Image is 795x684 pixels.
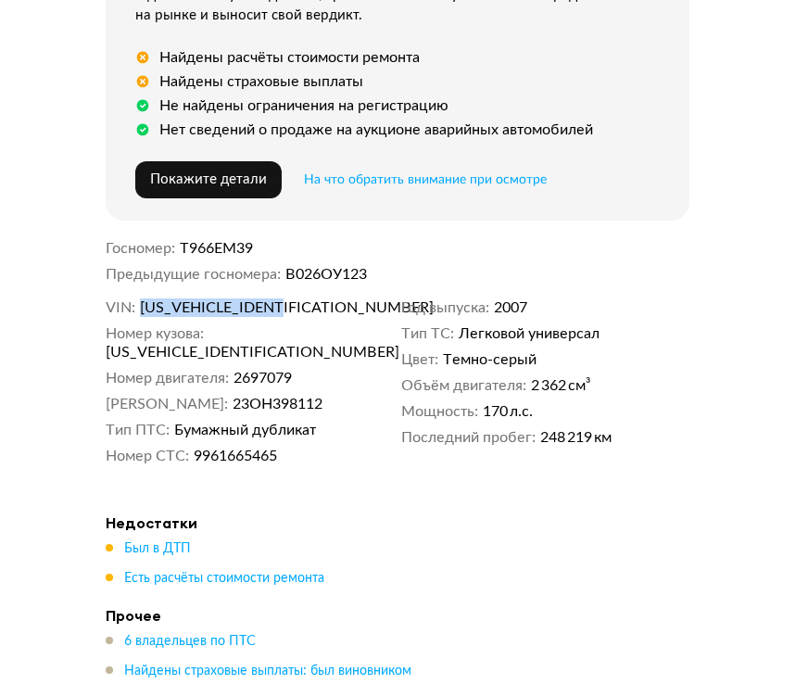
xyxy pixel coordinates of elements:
[124,635,256,648] span: 6 владельцев по ПТС
[106,265,281,284] dt: Предыдущие госномера
[106,298,135,317] dt: VIN
[106,369,229,387] dt: Номер двигателя
[174,421,316,439] span: Бумажный дубликат
[304,173,547,186] span: На что обратить внимание при осмотре
[106,324,204,343] dt: Номер кузова
[150,172,267,186] span: Покажите детали
[124,542,191,555] span: Был в ДТП
[459,324,599,343] span: Легковой универсал
[494,298,527,317] span: 2007
[233,395,322,413] span: 23ОН398112
[159,96,448,115] div: Не найдены ограничения на регистрацию
[483,402,533,421] span: 170 л.с.
[401,298,489,317] dt: Год выпуска
[159,72,363,91] div: Найдены страховые выплаты
[159,48,420,67] div: Найдены расчёты стоимости ремонта
[233,369,292,387] span: 2697079
[124,665,411,678] span: Найдены страховые выплаты: был виновником
[106,606,689,625] h4: Прочее
[285,265,690,284] dd: В026ОУ123
[106,447,189,465] dt: Номер СТС
[194,447,277,465] span: 9961665465
[106,343,319,361] span: [US_VEHICLE_IDENTIFICATION_NUMBER]
[106,395,228,413] dt: [PERSON_NAME]
[401,402,478,421] dt: Мощность
[124,572,324,585] span: Есть расчёты стоимости ремонта
[106,239,175,258] dt: Госномер
[135,161,282,198] button: Покажите детали
[140,298,353,317] span: [US_VEHICLE_IDENTIFICATION_NUMBER]
[401,324,454,343] dt: Тип ТС
[540,428,612,447] span: 248 219 км
[401,428,536,447] dt: Последний пробег
[180,241,253,256] span: Т966ЕМ39
[106,513,689,532] h4: Недостатки
[443,350,536,369] span: Темно-серый
[401,376,526,395] dt: Объём двигателя
[531,376,591,395] span: 2 362 см³
[159,120,593,139] div: Нет сведений о продаже на аукционе аварийных автомобилей
[106,421,170,439] dt: Тип ПТС
[401,350,438,369] dt: Цвет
